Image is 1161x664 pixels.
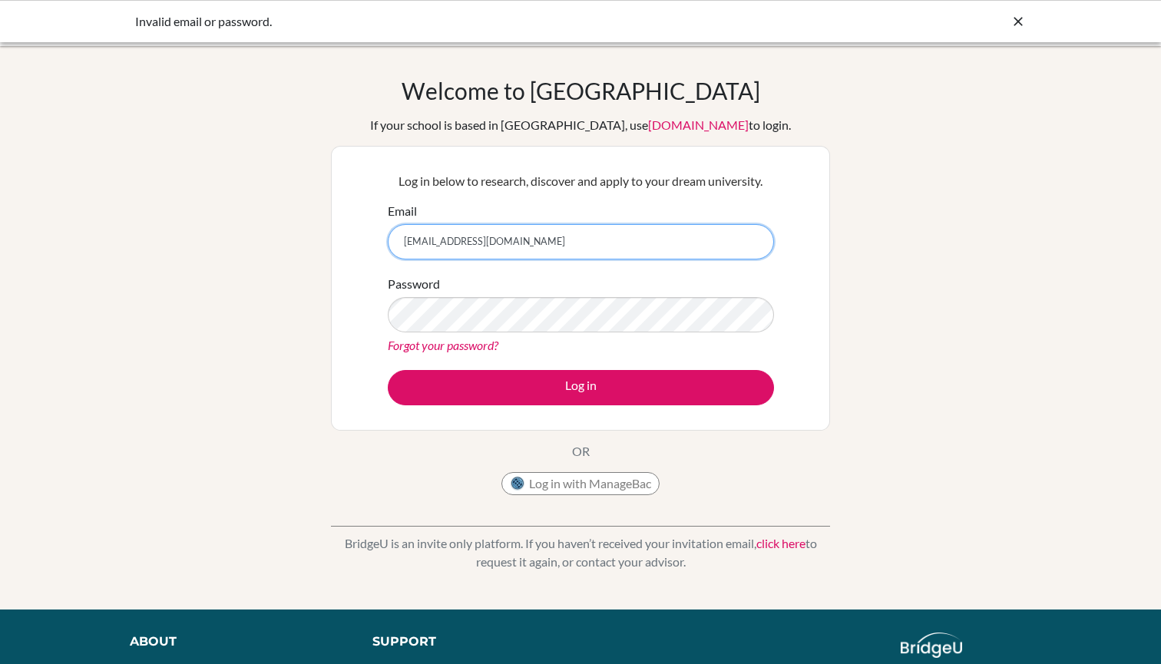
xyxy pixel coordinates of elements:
div: If your school is based in [GEOGRAPHIC_DATA], use to login. [370,116,791,134]
div: About [130,633,338,651]
button: Log in [388,370,774,405]
p: BridgeU is an invite only platform. If you haven’t received your invitation email, to request it ... [331,534,830,571]
img: logo_white@2x-f4f0deed5e89b7ecb1c2cc34c3e3d731f90f0f143d5ea2071677605dd97b5244.png [901,633,963,658]
a: [DOMAIN_NAME] [648,117,749,132]
h1: Welcome to [GEOGRAPHIC_DATA] [402,77,760,104]
label: Email [388,202,417,220]
div: Invalid email or password. [135,12,795,31]
a: Forgot your password? [388,338,498,352]
button: Log in with ManageBac [501,472,660,495]
a: click here [756,536,805,550]
label: Password [388,275,440,293]
p: Log in below to research, discover and apply to your dream university. [388,172,774,190]
div: Support [372,633,564,651]
p: OR [572,442,590,461]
